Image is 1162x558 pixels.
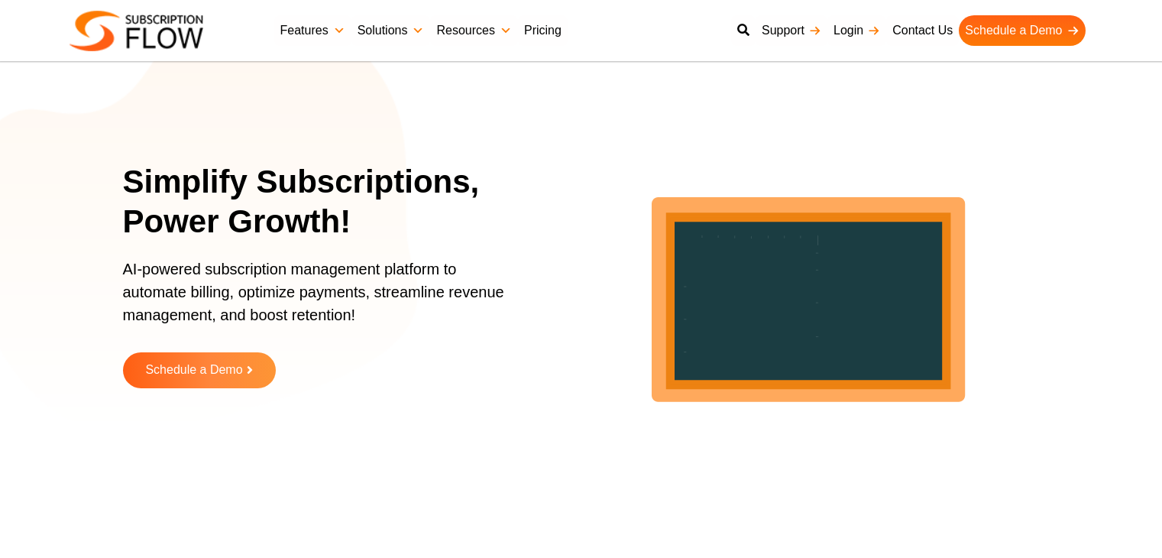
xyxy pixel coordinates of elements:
[430,15,517,46] a: Resources
[145,364,242,377] span: Schedule a Demo
[886,15,959,46] a: Contact Us
[123,162,539,242] h1: Simplify Subscriptions, Power Growth!
[351,15,431,46] a: Solutions
[123,352,276,388] a: Schedule a Demo
[756,15,827,46] a: Support
[123,258,520,342] p: AI-powered subscription management platform to automate billing, optimize payments, streamline re...
[518,15,568,46] a: Pricing
[959,15,1085,46] a: Schedule a Demo
[274,15,351,46] a: Features
[827,15,886,46] a: Login
[70,11,203,51] img: Subscriptionflow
